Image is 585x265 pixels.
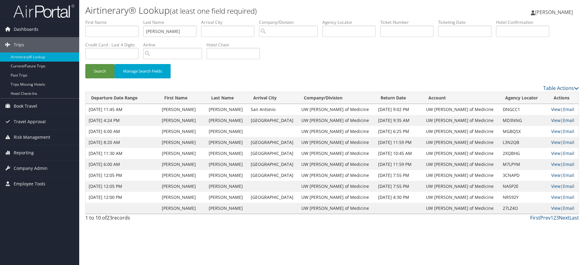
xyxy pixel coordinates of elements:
td: MD3NNG [500,115,548,126]
td: UW [PERSON_NAME] of Medicine [298,104,375,115]
td: [PERSON_NAME] [206,170,247,181]
span: 23 [107,214,112,221]
a: View [551,139,561,145]
label: Company/Division [259,19,322,25]
a: Email [563,150,574,156]
td: UW [PERSON_NAME] of Medicine [298,115,375,126]
td: [PERSON_NAME] [206,181,247,192]
a: View [551,194,561,200]
td: UW [PERSON_NAME] of Medicine [298,203,375,214]
td: [DATE] 6:00 AM [86,159,159,170]
a: [PERSON_NAME] [531,3,579,21]
span: Trips [14,37,24,52]
td: [GEOGRAPHIC_DATA] [248,192,298,203]
td: | [548,126,579,137]
td: [PERSON_NAME] [159,104,206,115]
td: [PERSON_NAME] [206,126,247,137]
label: Arrival City [201,19,259,25]
td: 2XQBHG [500,148,548,159]
td: | [548,192,579,203]
td: MGBQSX [500,126,548,137]
a: Email [563,183,574,189]
label: Hotel Confirmation [496,19,554,25]
button: Search [85,64,115,78]
th: Arrival City: activate to sort column ascending [248,92,298,104]
td: [DATE] 11:45 AM [86,104,159,115]
span: Employee Tools [14,176,45,192]
th: Last Name: activate to sort column ascending [206,92,247,104]
a: Prev [540,214,551,221]
td: [DATE] 6:00 AM [86,126,159,137]
span: [PERSON_NAME] [535,9,573,16]
a: View [551,183,561,189]
span: Reporting [14,145,34,160]
td: [DATE] 12:05 PM [86,181,159,192]
td: [GEOGRAPHIC_DATA] [248,137,298,148]
td: UW [PERSON_NAME] of Medicine [423,159,500,170]
td: [PERSON_NAME] [206,137,247,148]
td: 3CNAPD [500,170,548,181]
a: View [551,172,561,178]
td: [PERSON_NAME] [159,181,206,192]
th: Actions [548,92,579,104]
td: [DATE] 7:55 PM [375,181,423,192]
a: Email [563,139,574,145]
th: Account: activate to sort column ascending [423,92,500,104]
th: First Name: activate to sort column ascending [159,92,206,104]
td: UW [PERSON_NAME] of Medicine [423,203,500,214]
td: UW [PERSON_NAME] of Medicine [423,170,500,181]
td: [PERSON_NAME] [206,115,247,126]
td: UW [PERSON_NAME] of Medicine [423,192,500,203]
td: [DATE] 11:30 AM [86,148,159,159]
td: [DATE] 7:55 PM [375,170,423,181]
td: NA5P2E [500,181,548,192]
span: Travel Approval [14,114,46,129]
label: Airline [143,42,207,48]
label: Ticket Number [380,19,438,25]
td: [PERSON_NAME] [159,115,206,126]
td: | [548,115,579,126]
img: airportal-logo.png [13,4,74,18]
small: (at least one field required) [170,6,257,16]
td: [GEOGRAPHIC_DATA] [248,159,298,170]
td: [DATE] 9:35 AM [375,115,423,126]
td: [GEOGRAPHIC_DATA] [248,170,298,181]
label: First Name [85,19,143,25]
td: [PERSON_NAME] [159,170,206,181]
td: [PERSON_NAME] [159,203,206,214]
a: Email [563,106,574,112]
td: UW [PERSON_NAME] of Medicine [423,137,500,148]
td: | [548,159,579,170]
a: Last [569,214,579,221]
td: [GEOGRAPHIC_DATA] [248,115,298,126]
button: Manage Search Fields [115,64,171,78]
span: Book Travel [14,98,37,114]
td: UW [PERSON_NAME] of Medicine [423,115,500,126]
td: | [548,137,579,148]
label: Last Name [143,19,201,25]
td: [DATE] 11:59 PM [375,137,423,148]
td: [PERSON_NAME] [206,148,247,159]
a: View [551,150,561,156]
a: Table Actions [543,85,579,91]
td: UW [PERSON_NAME] of Medicine [423,148,500,159]
td: [DATE] 8:20 AM [86,137,159,148]
td: NRS92Y [500,192,548,203]
td: [PERSON_NAME] [206,203,247,214]
td: L3N2QB [500,137,548,148]
td: UW [PERSON_NAME] of Medicine [298,192,375,203]
td: UW [PERSON_NAME] of Medicine [298,159,375,170]
a: First [530,214,540,221]
a: Email [563,128,574,134]
label: Credit Card - Last 4 Digits [85,42,143,48]
td: [DATE] 12:05 PM [86,170,159,181]
td: | [548,170,579,181]
td: | [548,104,579,115]
td: UW [PERSON_NAME] of Medicine [298,126,375,137]
a: 1 [551,214,553,221]
td: [PERSON_NAME] [159,192,206,203]
label: Hotel Chain [207,42,264,48]
a: Email [563,161,574,167]
td: M7LPYM [500,159,548,170]
td: UW [PERSON_NAME] of Medicine [423,181,500,192]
